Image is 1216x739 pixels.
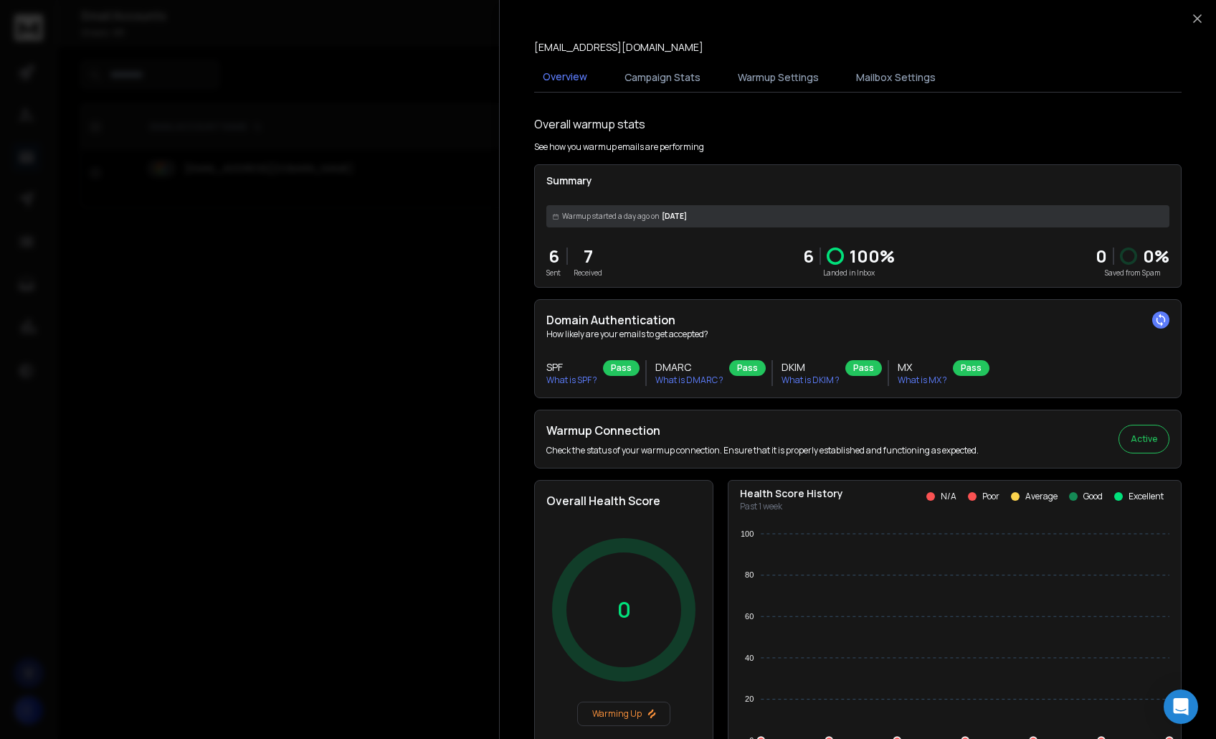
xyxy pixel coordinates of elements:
[546,329,1169,340] p: How likely are your emails to get accepted?
[546,422,979,439] h2: Warmup Connection
[546,268,561,278] p: Sent
[782,375,840,386] p: What is DKIM ?
[898,360,947,375] h3: MX
[745,570,754,579] tspan: 80
[1096,244,1107,268] strong: 0
[562,211,659,222] span: Warmup started a day ago on
[1164,689,1198,724] div: Open Intercom Messenger
[534,61,596,94] button: Overview
[745,695,754,703] tspan: 20
[741,529,754,538] tspan: 100
[546,445,979,456] p: Check the status of your warmup connection. Ensure that it is properly established and functionin...
[534,116,645,133] h1: Overall warmup stats
[534,40,703,55] p: [EMAIL_ADDRESS][DOMAIN_NAME]
[1129,491,1164,502] p: Excellent
[655,375,723,386] p: What is DMARC ?
[898,375,947,386] p: What is MX ?
[740,486,843,501] p: Health Score History
[1083,491,1103,502] p: Good
[953,360,989,376] div: Pass
[1025,491,1058,502] p: Average
[941,491,956,502] p: N/A
[745,612,754,621] tspan: 60
[655,360,723,375] h3: DMARC
[546,375,597,386] p: What is SPF ?
[740,501,843,512] p: Past 1 week
[729,62,827,93] button: Warmup Settings
[617,597,631,623] p: 0
[847,62,944,93] button: Mailbox Settings
[729,360,766,376] div: Pass
[850,245,895,268] p: 100 %
[534,141,704,153] p: See how you warmup emails are performing
[574,268,602,278] p: Received
[584,708,664,720] p: Warming Up
[546,360,597,375] h3: SPF
[803,245,814,268] p: 6
[546,492,701,509] h2: Overall Health Score
[546,311,1169,329] h2: Domain Authentication
[574,245,602,268] p: 7
[603,360,640,376] div: Pass
[982,491,999,502] p: Poor
[1118,425,1169,453] button: Active
[616,62,709,93] button: Campaign Stats
[546,245,561,268] p: 6
[745,654,754,662] tspan: 40
[1143,245,1169,268] p: 0 %
[845,360,882,376] div: Pass
[546,174,1169,188] p: Summary
[546,205,1169,227] div: [DATE]
[1096,268,1169,278] p: Saved from Spam
[782,360,840,375] h3: DKIM
[803,268,895,278] p: Landed in Inbox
